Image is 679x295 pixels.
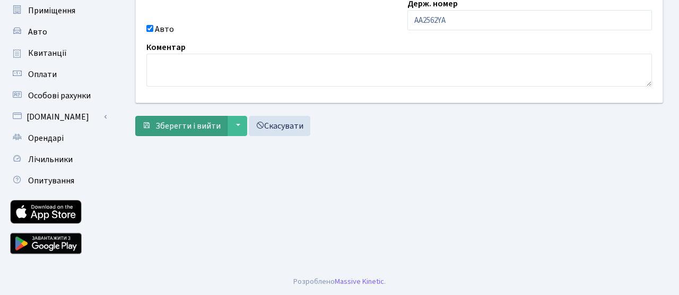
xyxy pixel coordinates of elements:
label: Авто [155,23,174,36]
a: Особові рахунки [5,85,111,106]
a: Скасувати [249,116,310,136]
span: Зберегти і вийти [155,120,221,132]
span: Квитанції [28,47,67,59]
a: Квитанції [5,43,111,64]
span: Приміщення [28,5,75,16]
span: Опитування [28,175,74,187]
a: [DOMAIN_NAME] [5,106,111,128]
a: Орендарі [5,128,111,149]
span: Особові рахунки [28,90,91,102]
a: Лічильники [5,149,111,170]
button: Зберегти і вийти [135,116,228,136]
span: Лічильники [28,154,73,165]
a: Авто [5,21,111,43]
div: Розроблено . [293,276,386,288]
span: Оплати [28,69,57,80]
a: Опитування [5,170,111,191]
a: Оплати [5,64,111,85]
a: Massive Kinetic [335,276,384,287]
span: Авто [28,26,47,38]
label: Коментар [146,41,186,54]
input: AA0001AA [407,10,652,30]
span: Орендарі [28,132,64,144]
